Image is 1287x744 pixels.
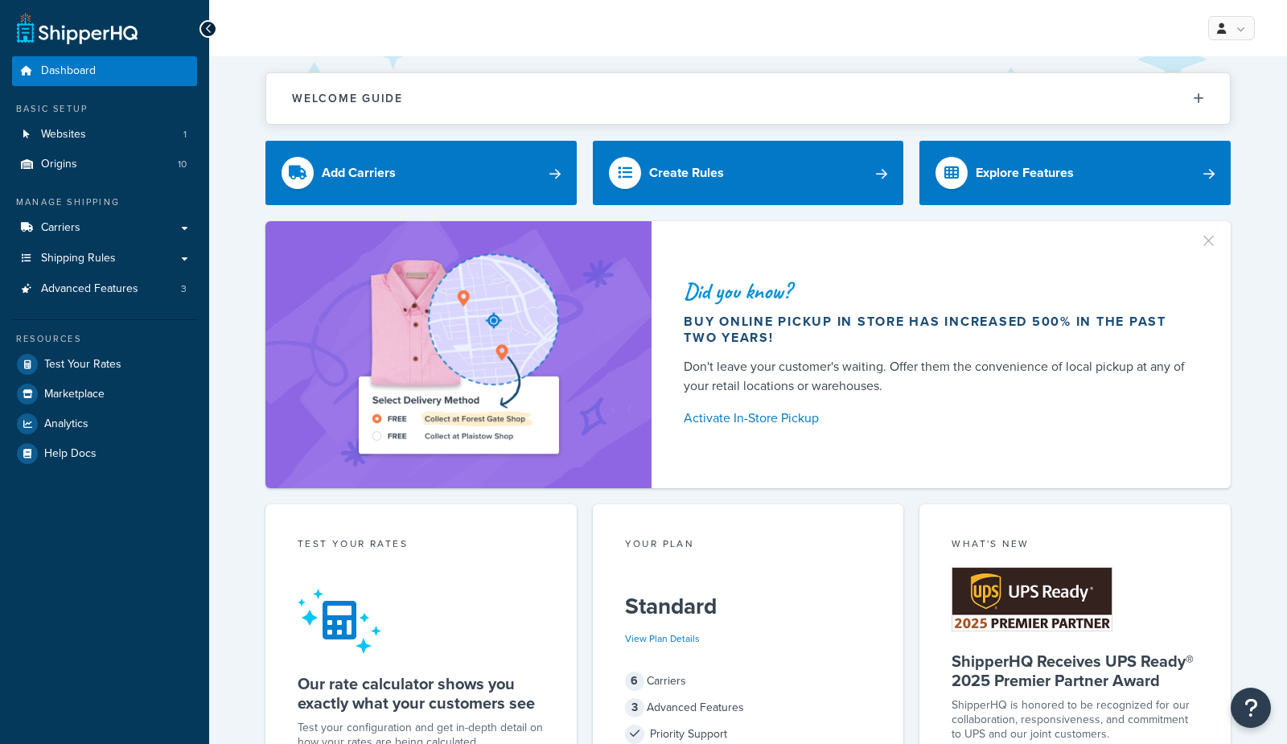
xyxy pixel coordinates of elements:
div: Don't leave your customer's waiting. Offer them the convenience of local pickup at any of your re... [684,357,1192,396]
a: Add Carriers [265,141,577,205]
span: Advanced Features [41,282,138,296]
img: ad-shirt-map-b0359fc47e01cab431d101c4b569394f6a03f54285957d908178d52f29eb9668.png [313,245,604,464]
button: Open Resource Center [1231,688,1271,728]
a: Websites1 [12,120,197,150]
a: Advanced Features3 [12,274,197,304]
a: Explore Features [919,141,1231,205]
h5: Our rate calculator shows you exactly what your customers see [298,674,545,713]
div: Advanced Features [625,697,872,719]
li: Origins [12,150,197,179]
a: Dashboard [12,56,197,86]
span: 1 [183,128,187,142]
span: Marketplace [44,388,105,401]
li: Websites [12,120,197,150]
a: View Plan Details [625,631,700,646]
div: Resources [12,332,197,346]
a: Marketplace [12,380,197,409]
div: Test your rates [298,536,545,555]
span: Help Docs [44,447,97,461]
div: Basic Setup [12,102,197,116]
span: Test Your Rates [44,358,121,372]
a: Origins10 [12,150,197,179]
a: Analytics [12,409,197,438]
div: Carriers [625,670,872,693]
span: Analytics [44,417,88,431]
div: Add Carriers [322,162,396,184]
a: Test Your Rates [12,350,197,379]
div: Buy online pickup in store has increased 500% in the past two years! [684,314,1192,346]
div: Create Rules [649,162,724,184]
span: 3 [625,698,644,717]
h5: ShipperHQ Receives UPS Ready® 2025 Premier Partner Award [952,652,1199,690]
div: Manage Shipping [12,195,197,209]
div: What's New [952,536,1199,555]
a: Help Docs [12,439,197,468]
span: Dashboard [41,64,96,78]
span: 10 [178,158,187,171]
span: Origins [41,158,77,171]
span: 6 [625,672,644,691]
p: ShipperHQ is honored to be recognized for our collaboration, responsiveness, and commitment to UP... [952,698,1199,742]
div: Did you know? [684,280,1192,302]
button: Welcome Guide [266,73,1230,124]
div: Explore Features [976,162,1074,184]
a: Activate In-Store Pickup [684,407,1192,430]
span: 3 [181,282,187,296]
a: Shipping Rules [12,244,197,273]
span: Shipping Rules [41,252,116,265]
span: Websites [41,128,86,142]
a: Create Rules [593,141,904,205]
div: Your Plan [625,536,872,555]
a: Carriers [12,213,197,243]
h2: Welcome Guide [292,92,403,105]
span: Carriers [41,221,80,235]
li: Advanced Features [12,274,197,304]
h5: Standard [625,594,872,619]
